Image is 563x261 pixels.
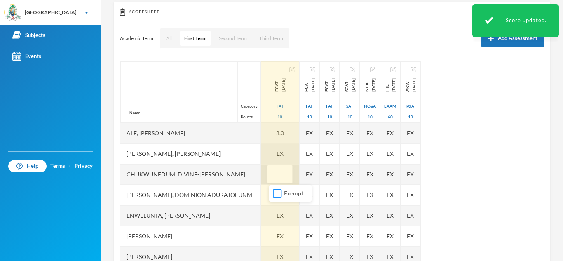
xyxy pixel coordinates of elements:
[277,149,284,158] span: Student Exempted.
[390,66,396,73] button: Edit Assessment
[8,160,47,172] a: Help
[273,78,280,92] span: FCAT
[5,5,21,21] img: logo
[237,101,260,112] div: Category
[384,78,390,92] span: FTE
[350,67,355,72] img: edit
[384,78,397,92] div: First Term Exam
[326,190,333,199] span: Student Exempted.
[277,252,284,261] span: Student Exempted.
[121,103,149,122] div: Name
[320,112,339,122] div: 10
[380,112,400,122] div: 60
[289,66,295,73] button: Edit Assessment
[404,78,417,92] div: Assignment Research Work
[326,170,333,179] span: Student Exempted.
[237,112,260,122] div: Points
[120,226,260,247] div: [PERSON_NAME]
[261,101,299,112] div: First Assessment Test
[411,67,416,72] img: edit
[346,129,353,137] span: Student Exempted.
[366,170,373,179] span: Student Exempted.
[120,35,153,42] p: Academic Term
[75,162,93,170] a: Privacy
[326,129,333,137] span: Student Exempted.
[255,31,287,46] button: Third Term
[407,190,414,199] span: Student Exempted.
[25,9,77,16] div: [GEOGRAPHIC_DATA]
[300,101,319,112] div: First Assessment Test
[326,149,333,158] span: Student Exempted.
[120,164,260,185] div: Chukwunedum, Divine-[PERSON_NAME]
[387,170,394,179] span: Student Exempted.
[401,101,420,112] div: Project And Assignment
[12,52,41,61] div: Events
[326,252,333,261] span: Student Exempted.
[360,112,380,122] div: 10
[180,31,211,46] button: First Term
[387,190,394,199] span: Student Exempted.
[481,29,544,47] button: Add Assessment
[215,31,251,46] button: Second Term
[281,190,307,197] span: Exempt
[346,252,353,261] span: Student Exempted.
[306,129,313,137] span: Student Exempted.
[387,232,394,240] span: Student Exempted.
[343,78,357,92] div: Second Continuous Assessment Test
[306,211,313,220] span: Student Exempted.
[407,232,414,240] span: Student Exempted.
[261,123,299,143] div: 8.0
[370,66,375,73] button: Edit Assessment
[350,66,355,73] button: Edit Assessment
[320,101,339,112] div: First Assessment Test
[120,205,260,226] div: Enwelunta, [PERSON_NAME]
[407,149,414,158] span: Student Exempted.
[380,101,400,112] div: Examination
[407,129,414,137] span: Student Exempted.
[370,67,375,72] img: edit
[346,170,353,179] span: Student Exempted.
[326,232,333,240] span: Student Exempted.
[401,112,420,122] div: 10
[12,31,45,40] div: Subjects
[346,190,353,199] span: Student Exempted.
[50,162,65,170] a: Terms
[411,66,416,73] button: Edit Assessment
[306,149,313,158] span: Student Exempted.
[330,66,335,73] button: Edit Assessment
[404,78,411,92] span: ARW
[366,190,373,199] span: Student Exempted.
[407,252,414,261] span: Student Exempted.
[407,211,414,220] span: Student Exempted.
[387,129,394,137] span: Student Exempted.
[366,232,373,240] span: Student Exempted.
[346,149,353,158] span: Student Exempted.
[306,232,313,240] span: Student Exempted.
[69,162,71,170] div: ·
[300,112,319,122] div: 10
[162,31,176,46] button: All
[364,78,370,92] span: NCA
[303,78,316,92] div: First Contineous Assessment
[323,78,336,92] div: First Continuous Assessment Test
[387,252,394,261] span: Student Exempted.
[390,67,396,72] img: edit
[310,66,315,73] button: Edit Assessment
[273,78,286,92] div: First Contineous Assessment Test
[120,143,260,164] div: [PERSON_NAME], [PERSON_NAME]
[277,211,284,220] span: Student Exempted.
[289,67,295,72] img: edit
[120,8,544,16] div: Scoresheet
[303,78,310,92] span: FCA
[366,129,373,137] span: Student Exempted.
[277,232,284,240] span: Student Exempted.
[261,112,299,122] div: 10
[306,170,313,179] span: Student Exempted.
[472,4,559,37] div: Score updated.
[346,211,353,220] span: Student Exempted.
[366,211,373,220] span: Student Exempted.
[326,211,333,220] span: Student Exempted.
[346,232,353,240] span: Student Exempted.
[340,112,359,122] div: 10
[343,78,350,92] span: SCAT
